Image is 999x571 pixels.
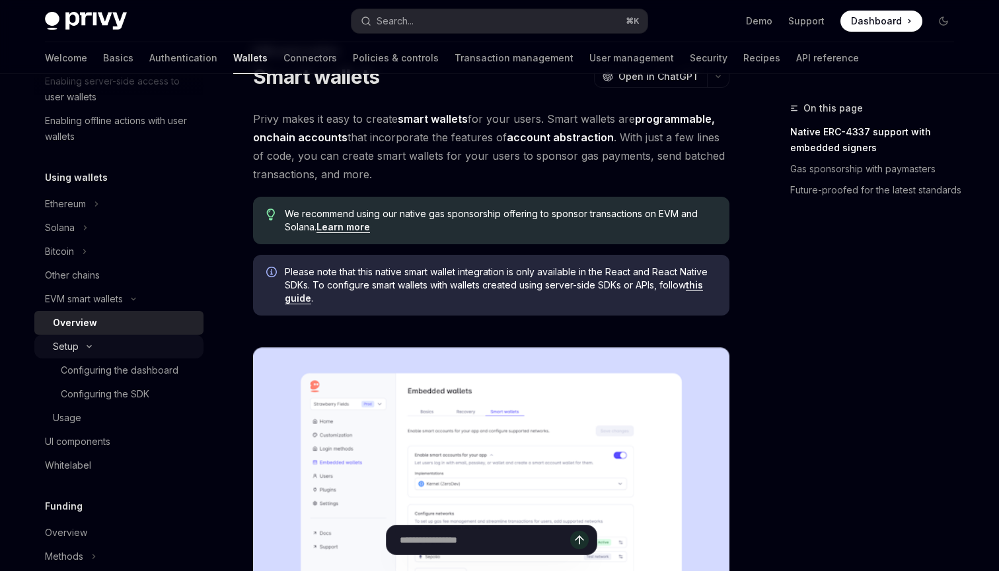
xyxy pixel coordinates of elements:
a: Connectors [283,42,337,74]
div: Configuring the dashboard [61,362,178,378]
input: Ask a question... [400,525,570,554]
span: Privy makes it easy to create for your users. Smart wallets are that incorporate the features of ... [253,110,729,184]
a: Transaction management [455,42,573,74]
a: UI components [34,430,203,453]
a: Welcome [45,42,87,74]
div: Other chains [45,267,100,283]
a: Configuring the dashboard [34,358,203,382]
a: API reference [796,42,859,74]
button: Bitcoin [34,240,203,263]
div: Search... [377,13,414,29]
a: Recipes [743,42,780,74]
h1: Smart wallets [253,65,379,88]
button: Methods [34,545,203,568]
a: Overview [34,521,203,545]
button: Search...⌘K [351,9,647,33]
a: Native ERC-4337 support with embedded signers [790,121,965,158]
a: Gas sponsorship with paymasters [790,158,965,180]
span: ⌘ K [626,16,640,26]
img: dark logo [45,12,127,30]
a: Learn more [316,221,370,233]
a: account abstraction [507,131,614,145]
button: Solana [34,216,203,240]
h5: Using wallets [45,170,108,185]
strong: smart wallets [398,112,468,125]
div: Overview [53,315,97,331]
div: Ethereum [45,196,86,212]
a: Support [788,15,825,28]
a: Demo [746,15,772,28]
a: Enabling offline actions with user wallets [34,109,203,149]
button: Send message [570,531,589,549]
div: UI components [45,434,110,450]
span: Please note that this native smart wallet integration is only available in the React and React Na... [285,265,716,305]
button: Toggle dark mode [933,11,954,32]
a: Usage [34,406,203,430]
span: We recommend using our native gas sponsorship offering to sponsor transactions on EVM and Solana. [285,207,716,234]
a: Policies & controls [353,42,439,74]
div: Whitelabel [45,457,91,473]
div: Solana [45,220,75,236]
button: Ethereum [34,192,203,216]
button: EVM smart wallets [34,287,203,311]
div: Usage [53,410,81,426]
div: EVM smart wallets [45,291,123,307]
svg: Info [266,267,279,280]
a: Wallets [233,42,268,74]
a: Security [690,42,727,74]
a: Whitelabel [34,453,203,477]
a: Basics [103,42,133,74]
div: Overview [45,525,87,541]
div: Setup [53,339,79,354]
div: Configuring the SDK [61,386,149,402]
span: Dashboard [851,15,902,28]
a: Authentication [149,42,217,74]
div: Methods [45,549,83,564]
a: Dashboard [840,11,922,32]
button: Open in ChatGPT [594,65,707,88]
span: Open in ChatGPT [618,70,699,83]
h5: Funding [45,498,83,514]
a: Other chains [34,263,203,287]
div: Enabling offline actions with user wallets [45,113,196,145]
a: User management [589,42,674,74]
a: Future-proofed for the latest standards [790,180,965,201]
a: Overview [34,311,203,335]
button: Setup [34,335,203,358]
svg: Tip [266,209,276,220]
div: Bitcoin [45,244,74,259]
span: On this page [803,100,863,116]
a: Configuring the SDK [34,382,203,406]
